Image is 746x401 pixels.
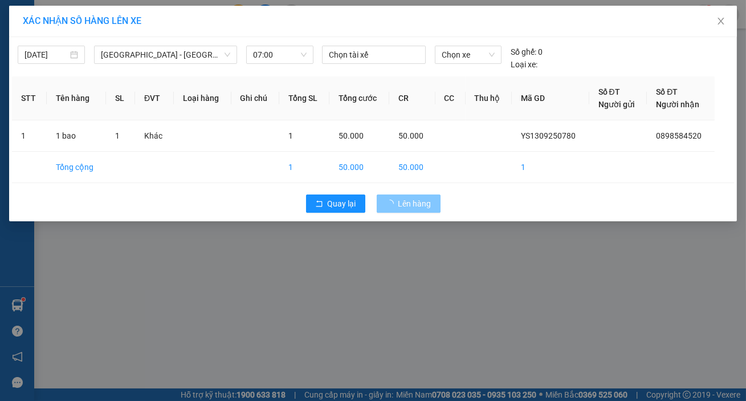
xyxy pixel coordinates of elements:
span: down [224,51,231,58]
span: 1 [288,131,293,140]
th: SL [106,76,135,120]
span: close [716,17,725,26]
span: Người gửi [598,100,635,109]
span: XÁC NHẬN SỐ HÀNG LÊN XE [23,15,141,26]
span: Chọn xe [442,46,494,63]
th: Ghi chú [231,76,280,120]
td: 1 bao [47,120,106,152]
th: Tên hàng [47,76,106,120]
span: 07:00 [253,46,307,63]
span: - [33,29,36,39]
td: 1 [12,120,47,152]
strong: HOTLINE : [48,17,87,25]
th: Tổng cước [329,76,389,120]
span: Loại xe: [511,58,537,71]
span: Gửi [9,47,21,55]
span: 0984013659 [38,78,89,87]
button: rollbackQuay lại [306,195,365,213]
span: Số ghế: [511,46,536,58]
th: CR [389,76,435,120]
td: 50.000 [389,152,435,183]
td: 1 [512,152,589,183]
span: DCT20/51A Phường [GEOGRAPHIC_DATA] [33,52,131,72]
span: VP [GEOGRAPHIC_DATA] - [33,41,150,72]
th: ĐVT [135,76,174,120]
span: Số ĐT [656,87,678,96]
div: 0 [511,46,543,58]
button: Close [705,6,737,38]
td: Tổng cộng [47,152,106,183]
span: rollback [315,200,323,209]
span: Người nhận [656,100,699,109]
span: Hà Nội - Thái Thụy (45 chỗ) [101,46,230,63]
span: 0898584520 [656,131,702,140]
span: loading [386,200,398,208]
strong: CÔNG TY VẬN TẢI ĐỨC TRƯỞNG [25,6,147,15]
span: 19009397 [89,17,123,25]
button: Lên hàng [377,195,441,213]
th: CC [435,76,466,120]
td: 1 [279,152,329,183]
th: Loại hàng [174,76,231,120]
span: 1 [115,131,120,140]
td: 50.000 [329,152,389,183]
span: - [35,78,89,87]
th: Mã GD [512,76,589,120]
span: Số ĐT [598,87,620,96]
span: Quay lại [328,197,356,210]
th: Thu hộ [466,76,512,120]
span: YS1309250780 [521,131,576,140]
td: Khác [135,120,174,152]
span: Lên hàng [398,197,431,210]
span: 50.000 [339,131,364,140]
input: 13/09/2025 [25,48,68,61]
th: Tổng SL [279,76,329,120]
th: STT [12,76,47,120]
span: 50.000 [398,131,423,140]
